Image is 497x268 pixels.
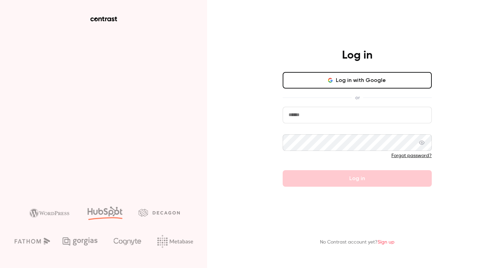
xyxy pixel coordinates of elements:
[391,153,432,158] a: Forgot password?
[342,49,372,62] h4: Log in
[138,209,180,216] img: decagon
[320,239,394,246] p: No Contrast account yet?
[283,72,432,89] button: Log in with Google
[352,94,363,101] span: or
[378,240,394,245] a: Sign up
